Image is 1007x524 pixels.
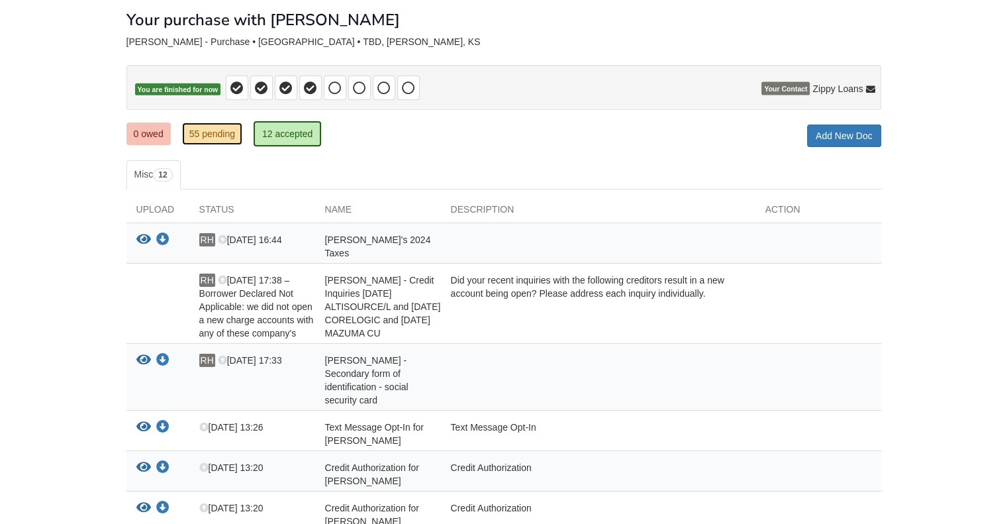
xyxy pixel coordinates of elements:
span: [DATE] 17:33 [218,355,282,366]
a: Download Credit Authorization for RAYMOND HARLEMAN [156,503,169,514]
a: Download Mary's 2024 Taxes [156,235,169,246]
span: RH [199,354,215,367]
span: Credit Authorization for [PERSON_NAME] [325,462,419,486]
span: [PERSON_NAME] - Credit Inquiries [DATE] ALTISOURCE/L and [DATE] CORELOGIC and [DATE] MAZUMA CU [325,275,441,339]
div: Status [189,203,315,223]
div: Did your recent inquiries with the following creditors result in a new account being open? Please... [441,274,755,340]
span: Zippy Loans [812,82,863,95]
span: 12 [153,168,172,182]
h1: Your purchase with [PERSON_NAME] [126,11,400,28]
span: RH [199,233,215,246]
span: [DATE] 13:20 [199,503,264,513]
button: View Credit Authorization for Mary Harleman [136,461,151,475]
span: [DATE] 16:44 [218,235,282,245]
a: Misc [126,160,181,189]
a: Download Credit Authorization for Mary Harleman [156,463,169,474]
span: [DATE] 17:38 – Borrower Declared Not Applicable: we did not open a new charge accounts with any o... [199,275,314,339]
span: RH [199,274,215,287]
span: Your Contact [761,82,810,95]
a: 55 pending [182,123,242,145]
a: Download Mary Harleman - Secondary form of identification - social security card [156,356,169,366]
span: [PERSON_NAME] - Secondary form of identification - social security card [325,355,408,405]
button: View Credit Authorization for RAYMOND HARLEMAN [136,501,151,515]
div: [PERSON_NAME] - Purchase • [GEOGRAPHIC_DATA] • TBD, [PERSON_NAME], KS [126,36,881,48]
div: Credit Authorization [441,461,755,488]
div: Name [315,203,441,223]
div: Action [755,203,881,223]
div: Upload [126,203,189,223]
a: Download Text Message Opt-In for Mary Harleman [156,423,169,433]
a: 12 accepted [254,121,321,146]
button: View Text Message Opt-In for Mary Harleman [136,421,151,435]
span: [DATE] 13:20 [199,462,264,473]
div: Description [441,203,755,223]
span: You are finished for now [135,83,221,96]
span: Text Message Opt-In for [PERSON_NAME] [325,422,424,446]
a: Add New Doc [807,125,881,147]
button: View Mary Harleman - Secondary form of identification - social security card [136,354,151,368]
span: [DATE] 13:26 [199,422,264,433]
button: View Mary's 2024 Taxes [136,233,151,247]
div: Text Message Opt-In [441,421,755,447]
span: [PERSON_NAME]'s 2024 Taxes [325,235,431,258]
a: 0 owed [126,123,171,145]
